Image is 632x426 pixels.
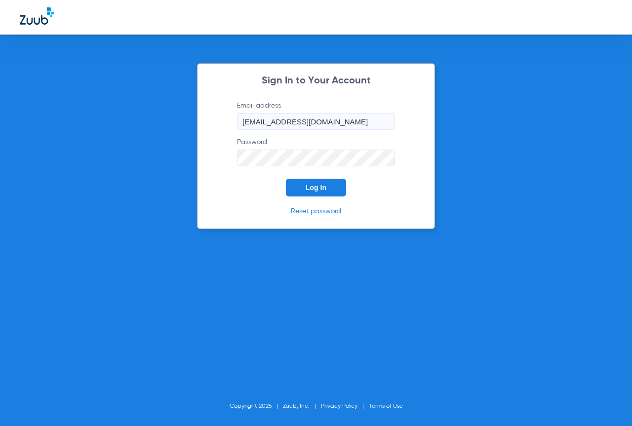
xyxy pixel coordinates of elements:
li: Copyright 2025 [230,401,283,411]
h2: Sign In to Your Account [222,76,410,86]
li: Zuub, Inc. [283,401,321,411]
label: Password [237,137,395,166]
img: Zuub Logo [20,7,54,25]
iframe: Chat Widget [583,379,632,426]
a: Terms of Use [369,403,403,409]
input: Password [237,150,395,166]
a: Reset password [291,208,341,215]
input: Email address [237,113,395,130]
label: Email address [237,101,395,130]
button: Log In [286,179,346,196]
span: Log In [306,184,326,192]
a: Privacy Policy [321,403,357,409]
